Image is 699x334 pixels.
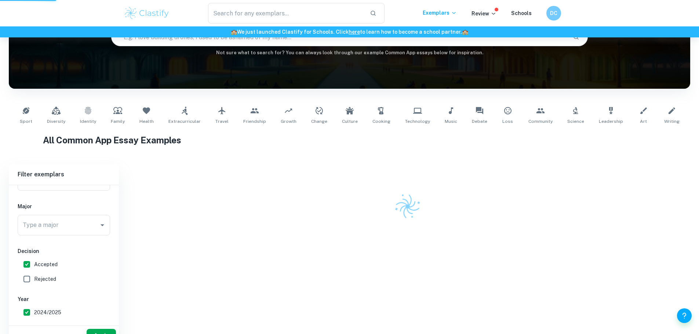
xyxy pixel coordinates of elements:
button: Open [97,220,108,230]
span: Technology [405,118,430,125]
h6: DC [549,9,558,17]
span: 2024/2025 [34,308,61,316]
span: Music [445,118,457,125]
span: Identity [80,118,96,125]
h6: Decision [18,247,110,255]
h6: Filter exemplars [9,164,119,185]
span: Rejected [34,275,56,283]
button: DC [546,6,561,21]
h1: All Common App Essay Examples [43,133,656,147]
img: Clastify logo [124,6,170,21]
span: 🏫 [231,29,237,35]
span: Science [567,118,584,125]
span: Health [139,118,154,125]
p: Review [472,10,496,18]
h6: Not sure what to search for? You can always look through our example Common App essays below for ... [9,49,690,56]
span: Loss [502,118,513,125]
img: Clastify logo [390,190,425,224]
p: Exemplars [423,9,457,17]
span: Growth [281,118,296,125]
span: Community [528,118,553,125]
span: Sport [20,118,32,125]
span: 🏫 [462,29,468,35]
a: here [349,29,360,35]
span: Debate [472,118,487,125]
span: Leadership [599,118,623,125]
span: Accepted [34,260,58,268]
h6: Major [18,202,110,210]
span: Change [311,118,327,125]
span: Travel [215,118,229,125]
span: Writing [664,118,680,125]
span: Diversity [47,118,65,125]
span: Family [111,118,125,125]
span: Culture [342,118,358,125]
input: Search for any exemplars... [208,3,364,23]
h6: We just launched Clastify for Schools. Click to learn how to become a school partner. [1,28,698,36]
h6: Year [18,295,110,303]
span: Art [640,118,647,125]
span: Extracurricular [168,118,201,125]
span: Cooking [372,118,390,125]
a: Schools [511,10,532,16]
button: Help and Feedback [677,308,692,323]
span: Friendship [243,118,266,125]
